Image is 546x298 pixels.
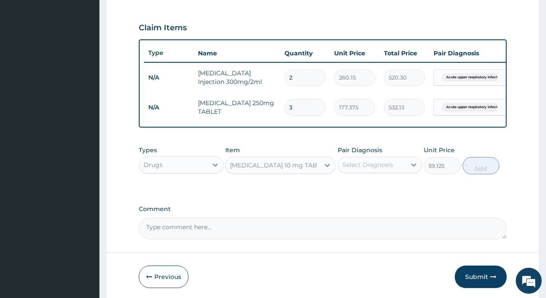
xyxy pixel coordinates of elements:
h3: Claim Items [139,23,187,33]
label: Pair Diagnosis [338,146,382,154]
th: Pair Diagnosis [429,45,524,62]
div: [MEDICAL_DATA] 10 mg TAB [230,161,317,170]
div: Minimize live chat window [142,4,163,25]
label: Comment [139,205,507,213]
img: d_794563401_company_1708531726252_794563401 [16,43,35,65]
button: Submit [455,266,507,288]
div: Drugs [144,160,163,169]
td: N/A [144,99,194,115]
label: Item [225,146,240,154]
label: Unit Price [424,146,455,154]
td: N/A [144,70,194,86]
td: [MEDICAL_DATA] 250mg TABLET [194,94,280,120]
td: [MEDICAL_DATA] Injection 300mg/2ml [194,64,280,90]
span: Acute upper respiratory infect... [442,103,504,112]
textarea: Type your message and hit 'Enter' [4,203,165,233]
th: Quantity [280,45,330,62]
div: Select Diagnosis [342,160,393,169]
label: Types [139,147,157,154]
div: Chat with us now [45,48,145,60]
th: Name [194,45,280,62]
th: Type [144,45,194,61]
th: Total Price [380,45,429,62]
th: Unit Price [330,45,380,62]
span: Acute upper respiratory infect... [442,73,504,82]
button: Add [463,157,499,174]
span: We're online! [50,92,119,179]
button: Previous [139,266,188,288]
